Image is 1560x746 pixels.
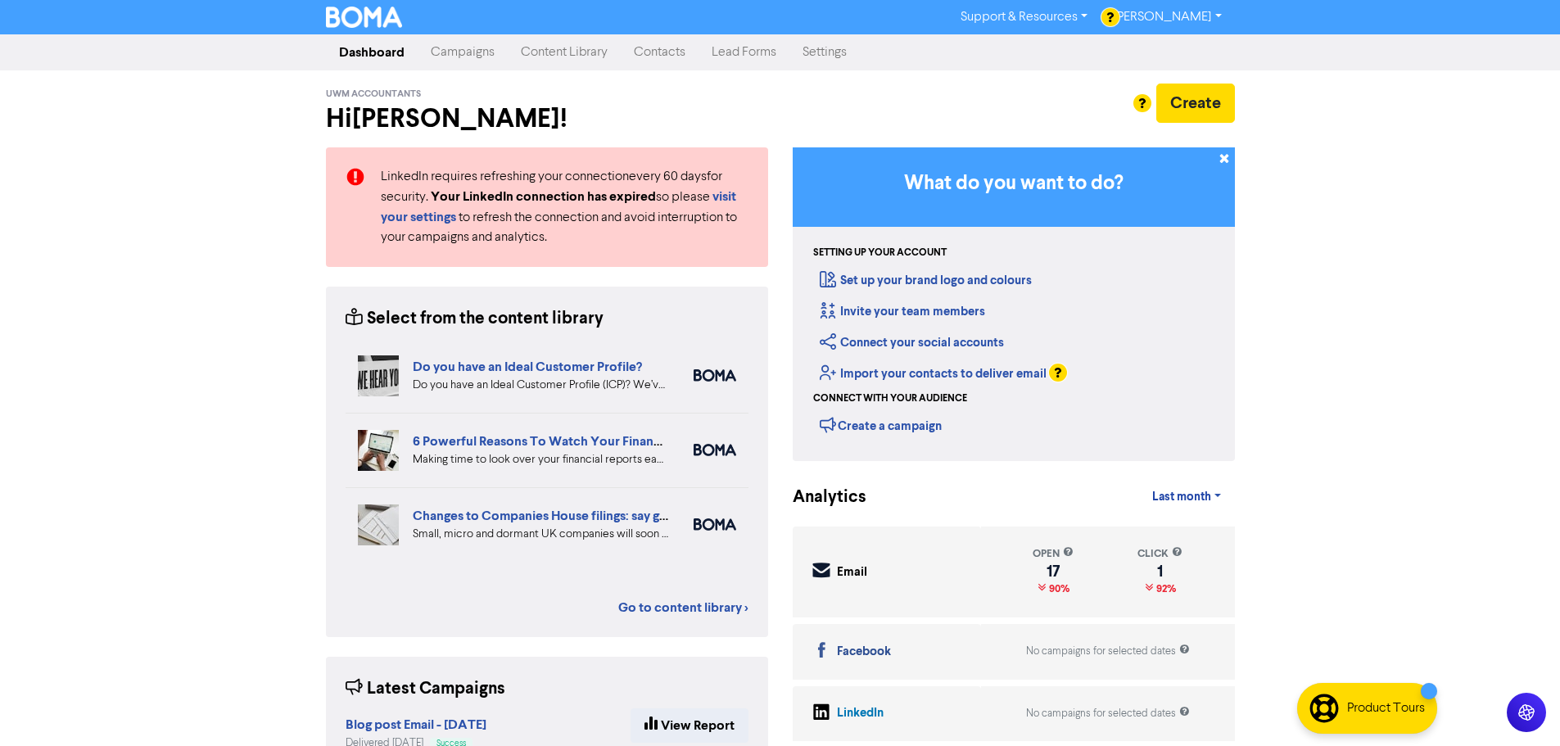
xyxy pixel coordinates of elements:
[817,172,1210,196] h3: What do you want to do?
[413,451,669,468] div: Making time to look over your financial reports each month is an important task for any business ...
[326,103,768,134] h2: Hi [PERSON_NAME] !
[369,167,761,247] div: LinkedIn requires refreshing your connection every 60 days for security. so please to refresh the...
[346,717,486,733] strong: Blog post Email - [DATE]
[418,36,508,69] a: Campaigns
[1153,582,1176,595] span: 92%
[346,306,604,332] div: Select from the content library
[1026,706,1190,721] div: No campaigns for selected dates
[820,335,1004,350] a: Connect your social accounts
[1137,546,1182,562] div: click
[413,433,723,450] a: 6 Powerful Reasons To Watch Your Financial Reports
[820,273,1032,288] a: Set up your brand logo and colours
[346,676,505,702] div: Latest Campaigns
[1156,84,1235,123] button: Create
[837,563,867,582] div: Email
[413,377,669,394] div: Do you have an Ideal Customer Profile (ICP)? We’ve got advice on five key elements to include in ...
[508,36,621,69] a: Content Library
[431,188,656,205] strong: Your LinkedIn connection has expired
[789,36,860,69] a: Settings
[793,147,1235,461] div: Getting Started in BOMA
[621,36,699,69] a: Contacts
[1033,565,1074,578] div: 17
[793,485,846,510] div: Analytics
[1152,490,1211,504] span: Last month
[947,4,1101,30] a: Support & Resources
[820,304,985,319] a: Invite your team members
[1046,582,1069,595] span: 90%
[820,413,942,437] div: Create a campaign
[413,508,838,524] a: Changes to Companies House filings: say goodbye to abridged accounts!
[1478,667,1560,746] iframe: Chat Widget
[1026,644,1190,659] div: No campaigns for selected dates
[837,643,891,662] div: Facebook
[813,391,967,406] div: Connect with your audience
[1033,546,1074,562] div: open
[346,719,486,732] a: Blog post Email - [DATE]
[413,526,669,543] div: Small, micro and dormant UK companies will soon be unable to file abridged accounts. Find out wha...
[694,444,736,456] img: boma_accounting
[820,366,1047,382] a: Import your contacts to deliver email
[699,36,789,69] a: Lead Forms
[1139,481,1234,513] a: Last month
[326,36,418,69] a: Dashboard
[326,88,421,100] span: UWM Accountants
[837,704,884,723] div: LinkedIn
[326,7,403,28] img: BOMA Logo
[618,598,748,617] a: Go to content library >
[413,359,642,375] a: Do you have an Ideal Customer Profile?
[694,369,736,382] img: boma
[381,191,736,224] a: visit your settings
[813,246,947,260] div: Setting up your account
[694,518,736,531] img: boma
[631,708,748,743] a: View Report
[1137,565,1182,578] div: 1
[1101,4,1234,30] a: [PERSON_NAME]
